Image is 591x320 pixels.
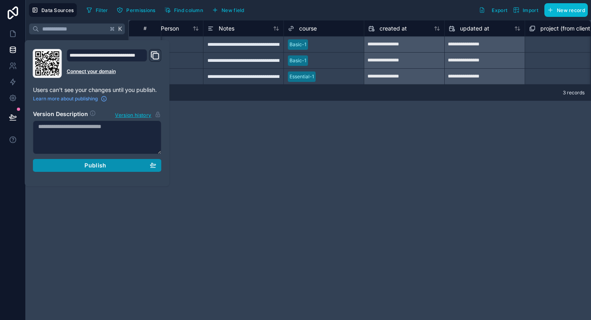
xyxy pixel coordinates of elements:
[209,4,247,16] button: New field
[67,68,162,75] a: Connect your domain
[83,4,111,16] button: Filter
[126,7,155,13] span: Permissions
[174,7,203,13] span: Find column
[544,3,588,17] button: New record
[162,4,206,16] button: Find column
[289,73,314,80] div: Essential-1
[476,3,510,17] button: Export
[557,7,585,13] span: New record
[523,7,538,13] span: Import
[96,7,108,13] span: Filter
[541,3,588,17] a: New record
[135,25,155,31] div: #
[492,7,507,13] span: Export
[289,41,306,48] div: Basic-1
[563,90,585,96] span: 3 records
[114,4,158,16] button: Permissions
[33,96,98,102] span: Learn more about publishing
[29,3,77,17] button: Data Sources
[380,24,407,33] span: created at
[222,7,244,13] span: New field
[289,57,306,64] div: Basic-1
[115,110,161,119] button: Version history
[33,159,162,172] button: Publish
[33,110,88,119] h2: Version Description
[115,110,151,118] span: Version history
[460,24,489,33] span: updated at
[219,24,234,33] span: Notes
[114,4,161,16] a: Permissions
[33,86,162,94] p: Users can't see your changes until you publish.
[299,24,317,33] span: course
[84,162,106,169] span: Publish
[33,96,107,102] a: Learn more about publishing
[67,49,162,78] div: Domain and Custom Link
[510,3,541,17] button: Import
[117,26,123,32] span: K
[41,7,74,13] span: Data Sources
